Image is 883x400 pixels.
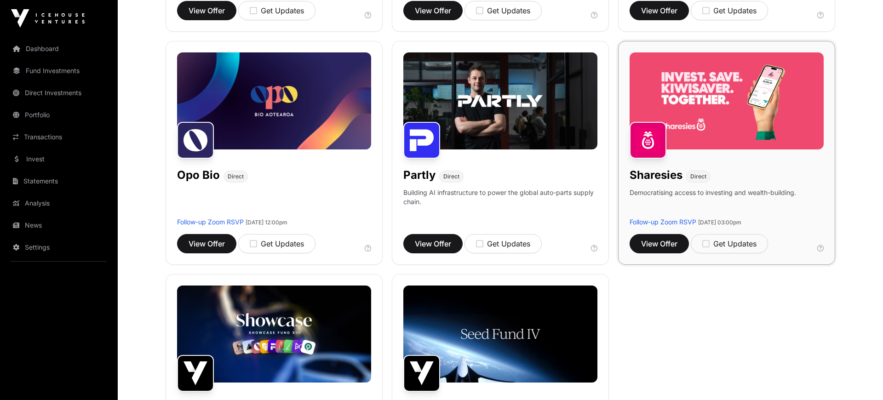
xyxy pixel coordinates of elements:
a: Fund Investments [7,61,110,81]
span: Direct [228,173,244,180]
img: Seed-Fund-4_Banner.jpg [403,286,597,383]
button: Get Updates [691,234,768,253]
a: Transactions [7,127,110,147]
img: Icehouse Ventures Logo [11,9,85,28]
p: Democratising access to investing and wealth-building. [630,188,796,217]
img: Seed Fund IV [403,355,440,392]
a: Follow-up Zoom RSVP [630,218,696,226]
a: Settings [7,237,110,257]
a: News [7,215,110,235]
a: Invest [7,149,110,169]
h1: Sharesies [630,168,682,183]
button: Get Updates [238,234,315,253]
button: View Offer [177,234,236,253]
button: View Offer [630,234,689,253]
button: View Offer [403,234,463,253]
div: Get Updates [702,5,757,16]
h1: Partly [403,168,436,183]
a: Analysis [7,193,110,213]
img: Sharesies [630,122,666,159]
span: View Offer [189,5,225,16]
div: Get Updates [702,238,757,249]
img: Partly [403,122,440,159]
div: Get Updates [250,238,304,249]
img: Showcase Fund XIII [177,355,214,392]
a: Direct Investments [7,83,110,103]
span: View Offer [189,238,225,249]
button: Get Updates [464,234,542,253]
p: Building AI infrastructure to power the global auto-parts supply chain. [403,188,597,217]
iframe: Chat Widget [837,356,883,400]
span: Direct [690,173,706,180]
span: Direct [443,173,459,180]
span: [DATE] 12:00pm [246,219,287,226]
span: View Offer [415,5,451,16]
button: View Offer [177,1,236,20]
h1: Opo Bio [177,168,220,183]
button: View Offer [403,1,463,20]
span: View Offer [641,238,677,249]
a: Dashboard [7,39,110,59]
a: Follow-up Zoom RSVP [177,218,244,226]
div: Get Updates [476,238,530,249]
a: Statements [7,171,110,191]
img: Showcase-Fund-Banner-1.jpg [177,286,371,383]
span: [DATE] 03:00pm [698,219,741,226]
img: Partly-Banner.jpg [403,52,597,149]
span: View Offer [415,238,451,249]
div: Get Updates [476,5,530,16]
img: Opo Bio [177,122,214,159]
button: Get Updates [464,1,542,20]
a: Portfolio [7,105,110,125]
img: Opo-Bio-Banner.jpg [177,52,371,149]
button: Get Updates [238,1,315,20]
img: Sharesies-Banner.jpg [630,52,824,149]
button: Get Updates [691,1,768,20]
button: View Offer [630,1,689,20]
span: View Offer [641,5,677,16]
div: Get Updates [250,5,304,16]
